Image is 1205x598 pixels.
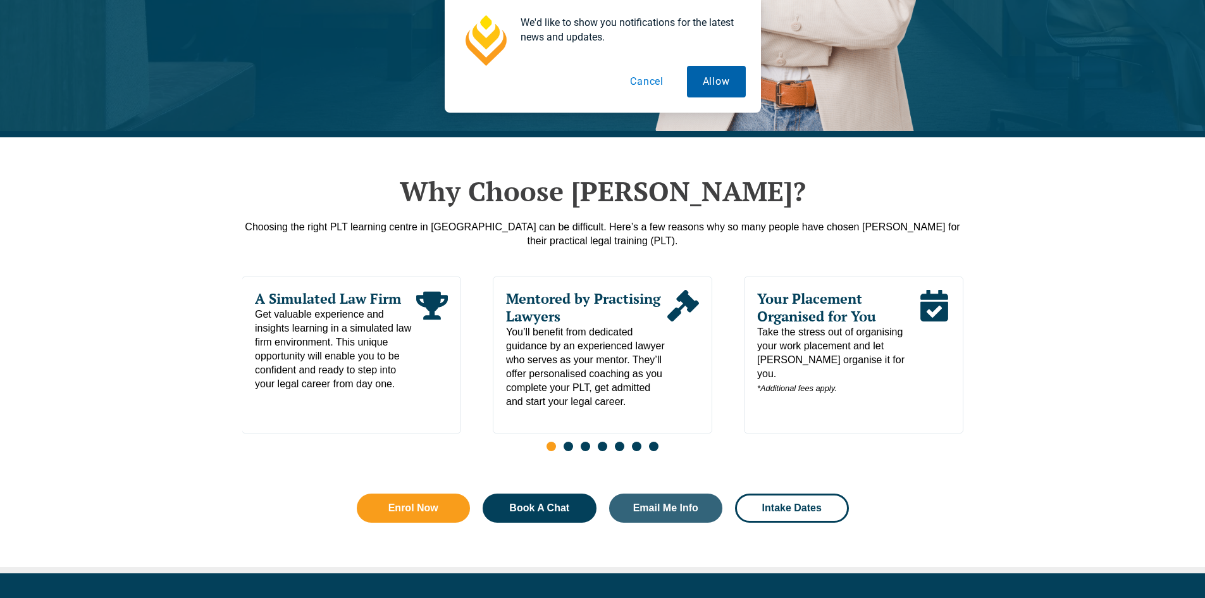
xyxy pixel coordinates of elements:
[757,290,918,325] span: Your Placement Organised for You
[509,503,569,513] span: Book A Chat
[510,15,746,44] div: We'd like to show you notifications for the latest news and updates.
[762,503,822,513] span: Intake Dates
[918,290,949,396] div: Read More
[649,442,658,451] span: Go to slide 7
[615,442,624,451] span: Go to slide 5
[242,220,963,248] div: Choosing the right PLT learning centre in [GEOGRAPHIC_DATA] can be difficult. Here’s a few reason...
[506,325,667,409] span: You’ll benefit from dedicated guidance by an experienced lawyer who serves as your mentor. They’l...
[564,442,573,451] span: Go to slide 2
[667,290,699,409] div: Read More
[547,442,556,451] span: Go to slide 1
[687,66,746,97] button: Allow
[242,175,963,207] h2: Why Choose [PERSON_NAME]?
[632,442,641,451] span: Go to slide 6
[255,290,416,308] span: A Simulated Law Firm
[483,494,596,523] a: Book A Chat
[598,442,607,451] span: Go to slide 4
[633,503,698,513] span: Email Me Info
[493,277,712,433] div: 2 / 7
[744,277,963,433] div: 3 / 7
[609,494,723,523] a: Email Me Info
[506,290,667,325] span: Mentored by Practising Lawyers
[735,494,849,523] a: Intake Dates
[581,442,590,451] span: Go to slide 3
[255,308,416,391] span: Get valuable experience and insights learning in a simulated law firm environment. This unique op...
[460,15,510,66] img: notification icon
[242,277,461,433] div: 1 / 7
[757,383,837,393] em: *Additional fees apply.
[388,503,438,513] span: Enrol Now
[757,325,918,396] span: Take the stress out of organising your work placement and let [PERSON_NAME] organise it for you.
[242,277,963,459] div: Slides
[614,66,679,97] button: Cancel
[416,290,448,391] div: Read More
[357,494,471,523] a: Enrol Now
